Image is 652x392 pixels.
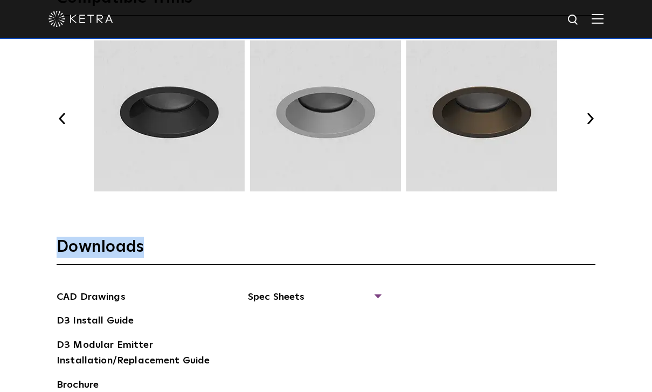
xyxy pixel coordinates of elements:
h3: Downloads [57,237,595,265]
img: TRM007.webp [92,40,246,191]
img: ketra-logo-2019-white [48,11,113,27]
a: D3 Modular Emitter Installation/Replacement Guide [57,338,218,370]
span: Spec Sheets [248,290,380,313]
img: TRM008.webp [248,40,403,191]
img: search icon [567,13,580,27]
button: Next [585,113,595,124]
a: CAD Drawings [57,290,126,307]
img: TRM009.webp [405,40,559,191]
button: Previous [57,113,67,124]
a: D3 Install Guide [57,313,134,331]
img: Hamburger%20Nav.svg [592,13,604,24]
